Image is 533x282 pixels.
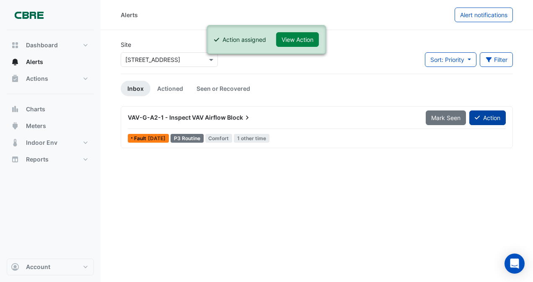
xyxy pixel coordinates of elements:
[7,37,94,54] button: Dashboard
[26,263,50,271] span: Account
[11,58,19,66] app-icon: Alerts
[190,81,257,96] a: Seen or Recovered
[26,74,48,83] span: Actions
[11,105,19,113] app-icon: Charts
[10,7,48,23] img: Company Logo
[7,101,94,118] button: Charts
[171,134,204,143] div: P3 Routine
[7,118,94,134] button: Meters
[26,155,49,164] span: Reports
[223,35,266,44] div: Action assigned
[128,114,226,121] span: VAV-G-A2-1 - Inspect VAV Airflow
[205,134,233,143] span: Comfort
[505,254,525,274] div: Open Intercom Messenger
[431,114,461,121] span: Mark Seen
[227,113,251,122] span: Block
[26,58,43,66] span: Alerts
[7,134,94,151] button: Indoor Env
[7,70,94,87] button: Actions
[7,151,94,168] button: Reports
[121,40,131,49] label: Site
[480,52,513,67] button: Filter
[426,110,466,125] button: Mark Seen
[455,8,513,22] button: Alert notifications
[11,155,19,164] app-icon: Reports
[11,41,19,49] app-icon: Dashboard
[430,56,464,63] span: Sort: Priority
[121,81,150,96] a: Inbox
[11,138,19,147] app-icon: Indoor Env
[148,135,166,141] span: Fri 12-Sep-2025 09:00 AWST
[276,32,319,47] button: View Action
[11,122,19,130] app-icon: Meters
[11,74,19,83] app-icon: Actions
[7,54,94,70] button: Alerts
[469,110,506,125] button: Action
[121,10,138,19] div: Alerts
[134,136,148,141] span: Fault
[26,122,46,130] span: Meters
[26,105,45,113] span: Charts
[234,134,269,143] span: 1 other time
[26,138,57,147] span: Indoor Env
[425,52,476,67] button: Sort: Priority
[26,41,58,49] span: Dashboard
[460,11,507,18] span: Alert notifications
[150,81,190,96] a: Actioned
[7,259,94,275] button: Account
